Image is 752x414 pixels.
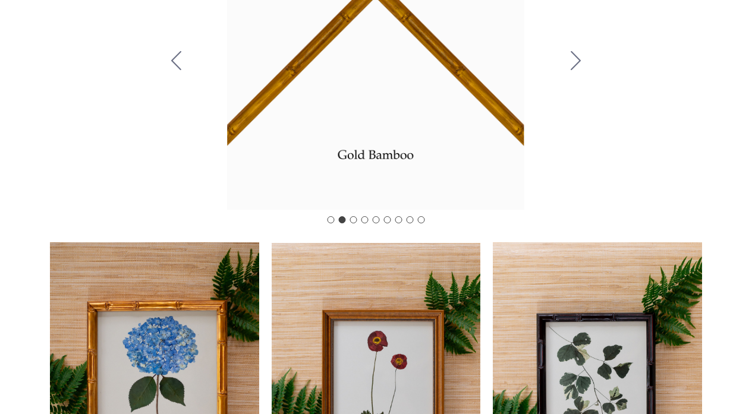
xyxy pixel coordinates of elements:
[372,216,379,223] button: Go to slide 5
[327,216,334,223] button: Go to slide 1
[161,11,191,111] button: Go to slide 1
[338,216,345,223] button: Go to slide 2
[395,216,402,223] button: Go to slide 7
[383,216,391,223] button: Go to slide 6
[361,216,368,223] button: Go to slide 4
[406,216,413,223] button: Go to slide 8
[350,216,357,223] button: Go to slide 3
[561,11,591,111] button: Go to slide 3
[417,216,424,223] button: Go to slide 9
